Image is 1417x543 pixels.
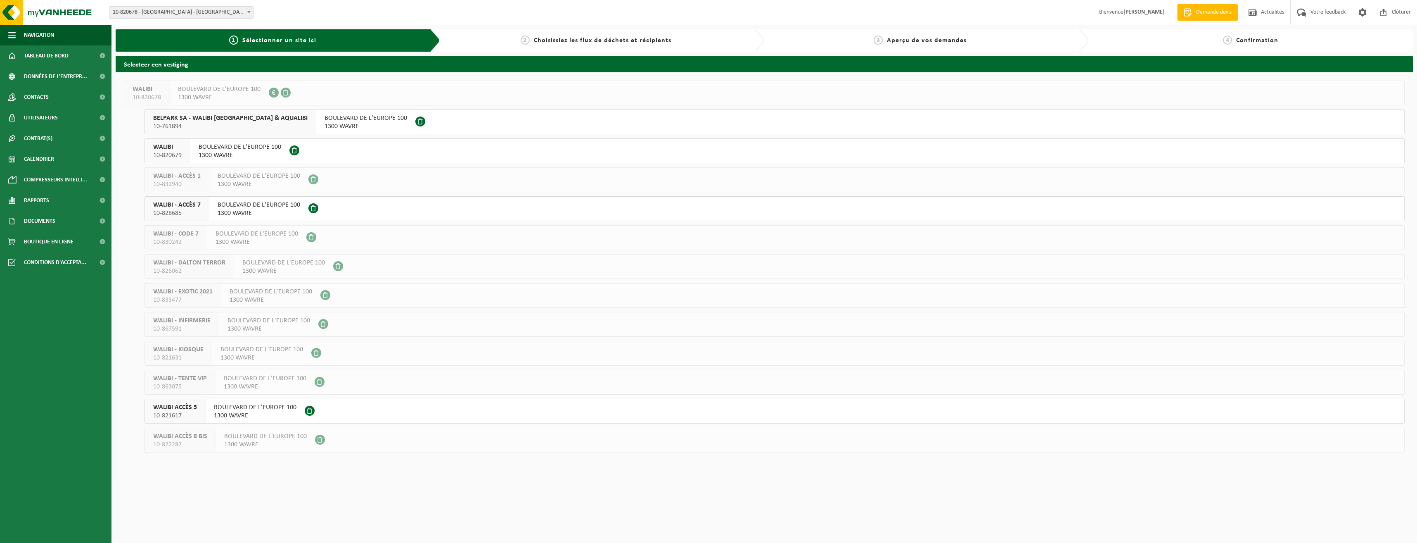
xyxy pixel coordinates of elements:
span: WALIBI - KIOSQUE [153,345,204,354]
span: 10-833477 [153,296,213,304]
span: BOULEVARD DE L'EUROPE 100 [218,172,300,180]
span: 10-863075 [153,383,207,391]
span: Données de l'entrepr... [24,66,87,87]
span: WALIBI - DALTON TERROR [153,259,225,267]
span: Demande devis [1194,8,1234,17]
span: WALIBI [153,143,182,151]
span: Choisissiez les flux de déchets et récipients [534,37,671,44]
span: 2 [521,36,530,45]
span: WALIBI - TENTE VIP [153,374,207,383]
span: BOULEVARD DE L'EUROPE 100 [218,201,300,209]
span: 1300 WAVRE [224,383,306,391]
span: WALIBI - ACCÈS 1 [153,172,201,180]
span: 10-822282 [153,441,207,449]
span: Aperçu de vos demandes [887,37,967,44]
span: WALIBI [133,85,161,93]
span: 1300 WAVRE [214,412,296,420]
span: WALIBI ACCÈS 8 BIS [153,432,207,441]
span: BOULEVARD DE L'EUROPE 100 [242,259,325,267]
span: Rapports [24,190,49,211]
span: Boutique en ligne [24,231,73,252]
a: Demande devis [1177,4,1238,21]
span: 10-820678 - WALIBI - WAVRE [109,7,253,18]
span: 1 [229,36,238,45]
span: 10-830242 [153,238,199,246]
span: Tableau de bord [24,45,69,66]
span: 1300 WAVRE [242,267,325,275]
span: 1300 WAVRE [216,238,298,246]
button: BELPARK SA - WALIBI [GEOGRAPHIC_DATA] & AQUALIBI 10-761894 BOULEVARD DE L'EUROPE 1001300 WAVRE [145,110,1405,134]
span: WALIBI - EXOTIC 2021 [153,288,213,296]
span: Conditions d'accepta... [24,252,86,273]
button: WALIBI ACCÈS 5 10-821617 BOULEVARD DE L'EUROPE 1001300 WAVRE [145,399,1405,424]
span: BOULEVARD DE L'EUROPE 100 [224,374,306,383]
span: Contacts [24,87,49,107]
span: BOULEVARD DE L'EUROPE 100 [227,317,310,325]
span: 1300 WAVRE [220,354,303,362]
button: WALIBI - ACCÈS 7 10-828685 BOULEVARD DE L'EUROPE 1001300 WAVRE [145,196,1405,221]
span: Utilisateurs [24,107,58,128]
span: Compresseurs intelli... [24,169,87,190]
span: 10-828685 [153,209,201,217]
span: WALIBI - CODE 7 [153,230,199,238]
span: BOULEVARD DE L'EUROPE 100 [178,85,261,93]
span: BOULEVARD DE L'EUROPE 100 [224,432,307,441]
span: BOULEVARD DE L'EUROPE 100 [214,403,296,412]
span: WALIBI - INFIRMERIE [153,317,211,325]
h2: Selecteer een vestiging [116,56,1413,72]
span: 1300 WAVRE [199,151,281,160]
span: Confirmation [1236,37,1278,44]
span: Sélectionner un site ici [242,37,316,44]
span: 1300 WAVRE [230,296,312,304]
span: Calendrier [24,149,54,169]
span: WALIBI ACCÈS 5 [153,403,197,412]
span: 10-820679 [153,151,182,160]
span: 1300 WAVRE [218,180,300,188]
strong: [PERSON_NAME] [1123,9,1165,15]
span: 10-821617 [153,412,197,420]
span: 1300 WAVRE [227,325,310,333]
span: 10-826062 [153,267,225,275]
span: BOULEVARD DE L'EUROPE 100 [230,288,312,296]
button: WALIBI 10-820679 BOULEVARD DE L'EUROPE 1001300 WAVRE [145,138,1405,163]
span: 1300 WAVRE [325,122,407,131]
span: Documents [24,211,55,231]
span: 10-820678 [133,93,161,102]
span: 10-821631 [153,354,204,362]
span: 1300 WAVRE [218,209,300,217]
span: Contrat(s) [24,128,52,149]
span: BOULEVARD DE L'EUROPE 100 [325,114,407,122]
span: 10-832940 [153,180,201,188]
span: WALIBI - ACCÈS 7 [153,201,201,209]
span: BOULEVARD DE L'EUROPE 100 [220,345,303,354]
span: 1300 WAVRE [224,441,307,449]
span: 10-867591 [153,325,211,333]
span: BELPARK SA - WALIBI [GEOGRAPHIC_DATA] & AQUALIBI [153,114,308,122]
span: 3 [874,36,883,45]
span: BOULEVARD DE L'EUROPE 100 [216,230,298,238]
span: 4 [1223,36,1232,45]
span: BOULEVARD DE L'EUROPE 100 [199,143,281,151]
span: 10-761894 [153,122,308,131]
span: Navigation [24,25,54,45]
span: 10-820678 - WALIBI - WAVRE [109,6,254,19]
span: 1300 WAVRE [178,93,261,102]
